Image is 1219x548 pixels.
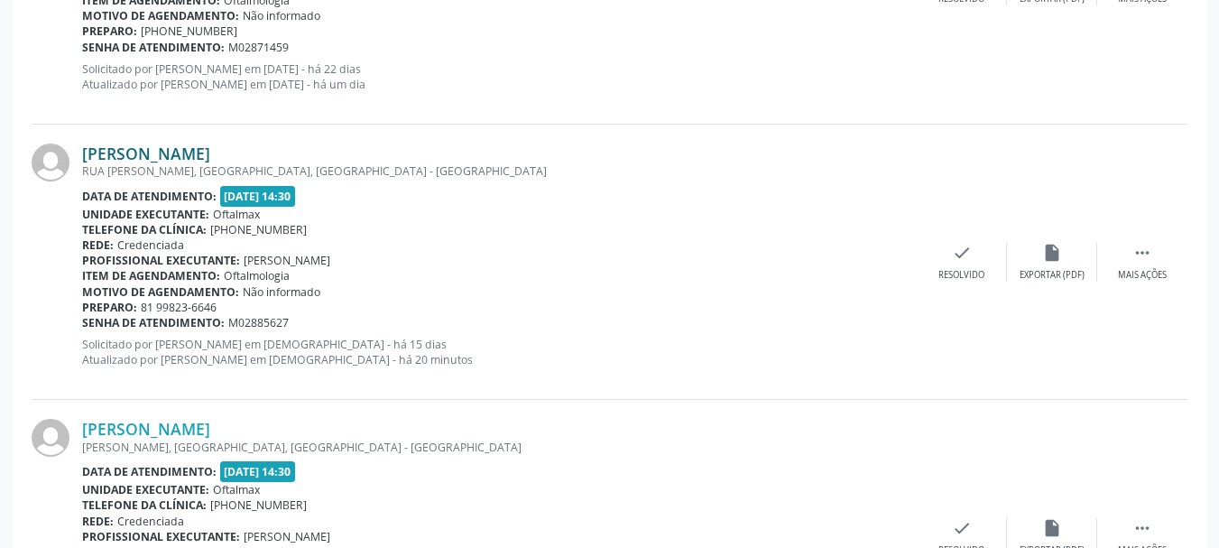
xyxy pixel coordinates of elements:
b: Rede: [82,237,114,253]
b: Motivo de agendamento: [82,8,239,23]
div: Resolvido [938,269,984,282]
b: Telefone da clínica: [82,497,207,513]
div: Exportar (PDF) [1020,269,1085,282]
span: [PHONE_NUMBER] [210,497,307,513]
span: [PHONE_NUMBER] [210,222,307,237]
i:  [1132,518,1152,538]
i:  [1132,243,1152,263]
p: Solicitado por [PERSON_NAME] em [DATE] - há 22 dias Atualizado por [PERSON_NAME] em [DATE] - há u... [82,61,917,92]
span: M02871459 [228,40,289,55]
i: check [952,243,972,263]
b: Rede: [82,514,114,529]
i: insert_drive_file [1042,243,1062,263]
b: Data de atendimento: [82,464,217,479]
span: Oftalmax [213,207,260,222]
i: check [952,518,972,538]
div: Mais ações [1118,269,1167,282]
b: Preparo: [82,300,137,315]
span: [DATE] 14:30 [220,186,296,207]
b: Senha de atendimento: [82,40,225,55]
span: Não informado [243,284,320,300]
img: img [32,144,69,181]
b: Motivo de agendamento: [82,284,239,300]
b: Item de agendamento: [82,268,220,283]
b: Profissional executante: [82,529,240,544]
a: [PERSON_NAME] [82,419,210,439]
b: Preparo: [82,23,137,39]
span: Credenciada [117,237,184,253]
span: Não informado [243,8,320,23]
span: [PERSON_NAME] [244,529,330,544]
p: Solicitado por [PERSON_NAME] em [DEMOGRAPHIC_DATA] - há 15 dias Atualizado por [PERSON_NAME] em [... [82,337,917,367]
b: Data de atendimento: [82,189,217,204]
span: [PERSON_NAME] [244,253,330,268]
span: [PHONE_NUMBER] [141,23,237,39]
span: Oftalmologia [224,268,290,283]
span: Oftalmax [213,482,260,497]
a: [PERSON_NAME] [82,144,210,163]
b: Profissional executante: [82,253,240,268]
i: insert_drive_file [1042,518,1062,538]
b: Unidade executante: [82,482,209,497]
img: img [32,419,69,457]
span: Credenciada [117,514,184,529]
span: 81 99823-6646 [141,300,217,315]
div: [PERSON_NAME], [GEOGRAPHIC_DATA], [GEOGRAPHIC_DATA] - [GEOGRAPHIC_DATA] [82,440,917,455]
b: Telefone da clínica: [82,222,207,237]
b: Unidade executante: [82,207,209,222]
span: M02885627 [228,315,289,330]
div: RUA [PERSON_NAME], [GEOGRAPHIC_DATA], [GEOGRAPHIC_DATA] - [GEOGRAPHIC_DATA] [82,163,917,179]
span: [DATE] 14:30 [220,461,296,482]
b: Senha de atendimento: [82,315,225,330]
